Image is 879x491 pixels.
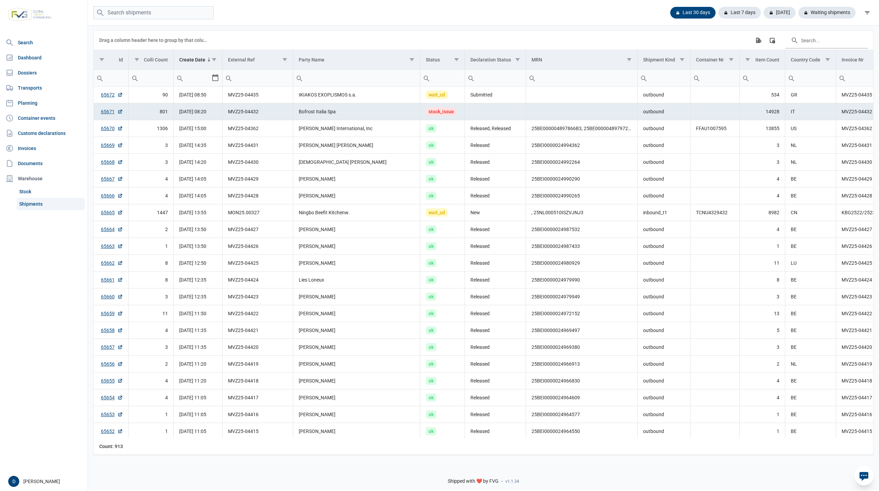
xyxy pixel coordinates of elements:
td: 14928 [739,103,785,120]
td: BE [785,238,836,255]
td: MVZ25-04423 [222,288,293,305]
span: Show filter options for column 'External Ref' [282,57,287,62]
input: Search in the data grid [785,32,868,48]
a: 65662 [101,260,123,266]
input: Filter cell [420,70,465,86]
span: Show filter options for column 'MRN' [627,57,632,62]
input: Filter cell [222,70,293,86]
a: Search [3,36,85,49]
a: 65653 [101,411,123,418]
td: 25BEI0000024964577 [526,406,638,423]
a: 65654 [101,394,123,401]
div: filter [861,7,874,19]
input: Filter cell [526,70,637,86]
td: [PERSON_NAME] [293,171,420,187]
td: Released [465,373,526,389]
td: [PERSON_NAME] International, Inc [293,120,420,137]
td: Released [465,238,526,255]
a: 65667 [101,175,123,182]
td: MVZ25-04421 [222,322,293,339]
td: 1 [128,406,174,423]
td: 4 [739,221,785,238]
td: 25BEI0000024964550 [526,423,638,440]
td: outbound [637,373,690,389]
td: outbound [637,87,690,103]
td: [PERSON_NAME] [293,322,420,339]
td: Column Declaration Status [465,50,526,70]
td: 25BEI0000024964609 [526,389,638,406]
a: 65665 [101,209,123,216]
div: [DATE] [764,7,796,19]
td: 1 [128,423,174,440]
td: MVZ25-04420 [222,339,293,356]
td: 4 [128,373,174,389]
td: Released [465,406,526,423]
td: Filter cell [420,70,465,87]
td: BE [785,187,836,204]
td: Released [465,423,526,440]
td: MVZ25-04435 [222,87,293,103]
td: BE [785,339,836,356]
td: Column Status [420,50,465,70]
td: Column Shipment Kind [637,50,690,70]
td: 1 [739,406,785,423]
td: Filter cell [293,70,420,87]
td: NL [785,137,836,154]
a: 65657 [101,344,123,351]
td: Filter cell [174,70,222,87]
div: Select [211,70,219,86]
td: 4 [128,171,174,187]
a: 65669 [101,142,123,149]
td: Submitted [465,87,526,103]
td: Released [465,221,526,238]
td: MVZ25-04429 [222,171,293,187]
a: 65663 [101,243,123,250]
div: Last 7 days [718,7,761,19]
td: Filter cell [465,70,526,87]
td: 2 [739,356,785,373]
input: Filter cell [94,70,128,86]
td: 3 [128,137,174,154]
td: 25BE000004897866B3, 25BE000004897972B9 [526,120,638,137]
td: 13 [739,305,785,322]
div: Export all data to Excel [752,34,764,46]
td: outbound [637,137,690,154]
button: D [8,476,19,487]
td: 8 [739,272,785,288]
td: Column Container Nr [690,50,740,70]
td: MVZ25-04425 [222,255,293,272]
td: 25BEI0000024994362 [526,137,638,154]
a: Shipments [16,198,85,210]
td: MON25.00327 [222,204,293,221]
td: [PERSON_NAME] [293,187,420,204]
a: Dossiers [3,66,85,80]
td: outbound [637,221,690,238]
div: Id Count: 913 [99,443,123,450]
td: MVZ25-04418 [222,373,293,389]
td: BE [785,406,836,423]
td: MVZ25-04424 [222,272,293,288]
td: [PERSON_NAME] [293,389,420,406]
td: BE [785,423,836,440]
td: outbound [637,356,690,373]
td: Filter cell [128,70,174,87]
div: Search box [836,70,848,86]
td: [PERSON_NAME] [293,406,420,423]
td: Column Colli Count [128,50,174,70]
input: Filter cell [690,70,739,86]
td: 25BEI0000024979990 [526,272,638,288]
td: 25BEI0000024987433 [526,238,638,255]
td: 25BEI0000024969380 [526,339,638,356]
td: Released [465,255,526,272]
span: Show filter options for column 'Id' [99,57,104,62]
td: TCNU4329432 [690,204,740,221]
td: BE [785,221,836,238]
td: Filter cell [785,70,836,87]
td: MVZ25-04427 [222,221,293,238]
td: 25BEI0000024980929 [526,255,638,272]
td: GR [785,87,836,103]
td: 25BEI0000024990265 [526,187,638,204]
td: 5 [739,322,785,339]
td: Column Country Code [785,50,836,70]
